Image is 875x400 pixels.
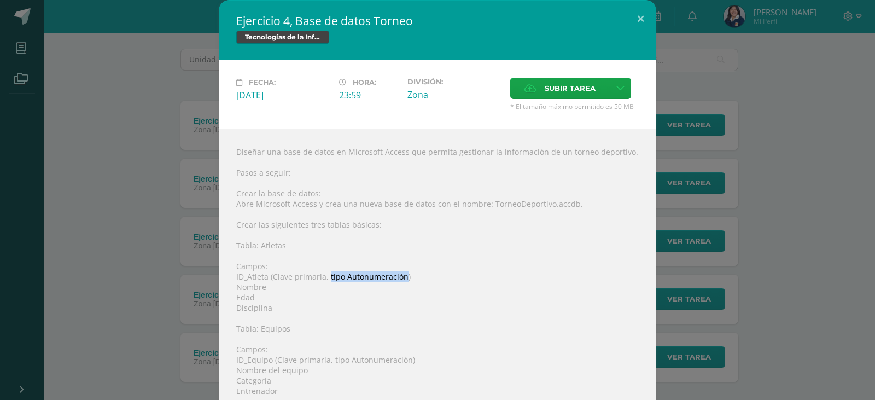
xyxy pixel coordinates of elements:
span: Hora: [353,78,376,86]
span: * El tamaño máximo permitido es 50 MB [510,102,639,111]
div: Zona [407,89,501,101]
span: Subir tarea [545,78,596,98]
div: 23:59 [339,89,399,101]
span: Tecnologías de la Información y la Comunicación 4 [236,31,329,44]
h2: Ejercicio 4, Base de datos Torneo [236,13,639,28]
span: Fecha: [249,78,276,86]
label: División: [407,78,501,86]
div: [DATE] [236,89,330,101]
